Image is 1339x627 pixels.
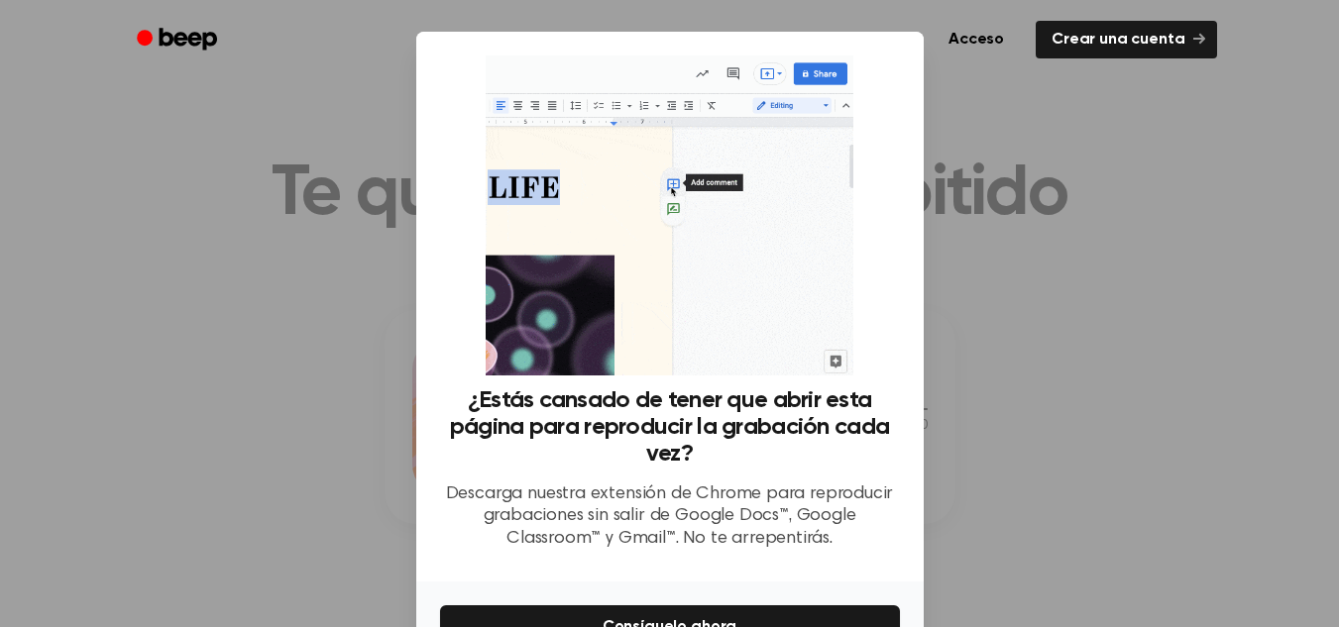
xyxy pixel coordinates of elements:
[450,388,889,466] font: ¿Estás cansado de tener que abrir esta página para reproducir la grabación cada vez?
[446,485,894,548] font: Descarga nuestra extensión de Chrome para reproducir grabaciones sin salir de Google Docs™, Googl...
[1052,32,1184,48] font: Crear una cuenta
[948,32,1004,48] font: Acceso
[486,55,853,375] img: Extensión de pitido en acción
[123,21,235,59] a: Bip
[1036,21,1216,58] a: Crear una cuenta
[929,17,1024,62] a: Acceso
